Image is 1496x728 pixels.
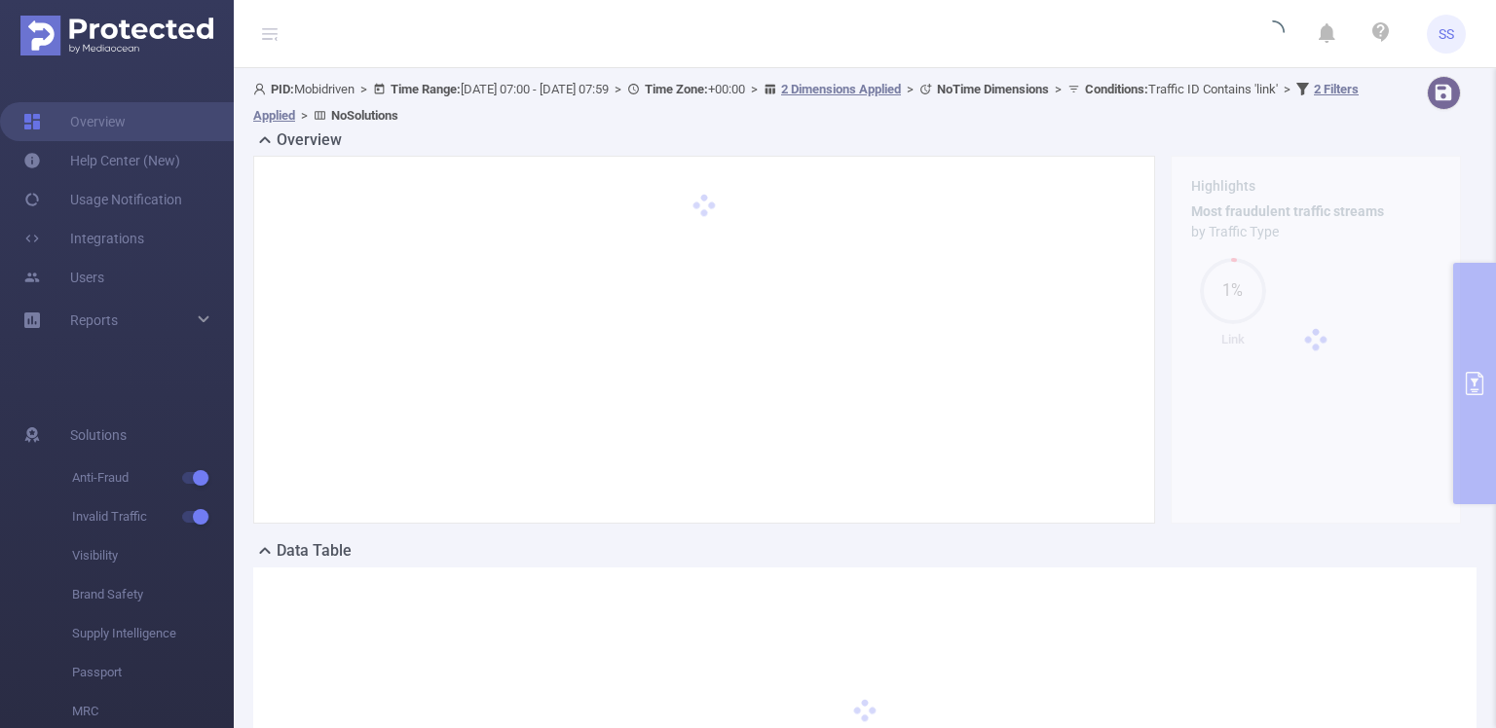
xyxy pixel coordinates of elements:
span: > [355,82,373,96]
a: Help Center (New) [23,141,180,180]
span: Solutions [70,416,127,455]
span: > [901,82,919,96]
span: SS [1439,15,1454,54]
a: Reports [70,301,118,340]
b: Conditions : [1085,82,1148,96]
b: PID: [271,82,294,96]
i: icon: user [253,83,271,95]
h2: Overview [277,128,342,152]
span: Reports [70,312,118,328]
i: icon: loading [1261,20,1285,48]
a: Usage Notification [23,180,182,219]
span: Brand Safety [72,575,234,614]
u: 2 Dimensions Applied [781,82,901,96]
span: > [1278,82,1296,96]
span: Invalid Traffic [72,497,234,536]
span: Passport [72,653,234,692]
b: No Solutions [331,108,398,123]
a: Users [23,258,104,297]
span: Visibility [72,536,234,575]
span: > [1049,82,1067,96]
span: Mobidriven [DATE] 07:00 - [DATE] 07:59 +00:00 [253,82,1359,123]
b: Time Zone: [645,82,708,96]
b: Time Range: [391,82,461,96]
span: > [295,108,314,123]
span: Anti-Fraud [72,458,234,497]
span: Supply Intelligence [72,614,234,653]
a: Overview [23,102,126,141]
span: > [745,82,764,96]
img: Protected Media [20,16,213,55]
span: > [609,82,627,96]
span: Traffic ID Contains 'link' [1085,82,1278,96]
b: No Time Dimensions [937,82,1049,96]
a: Integrations [23,219,144,258]
h2: Data Table [277,539,352,563]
